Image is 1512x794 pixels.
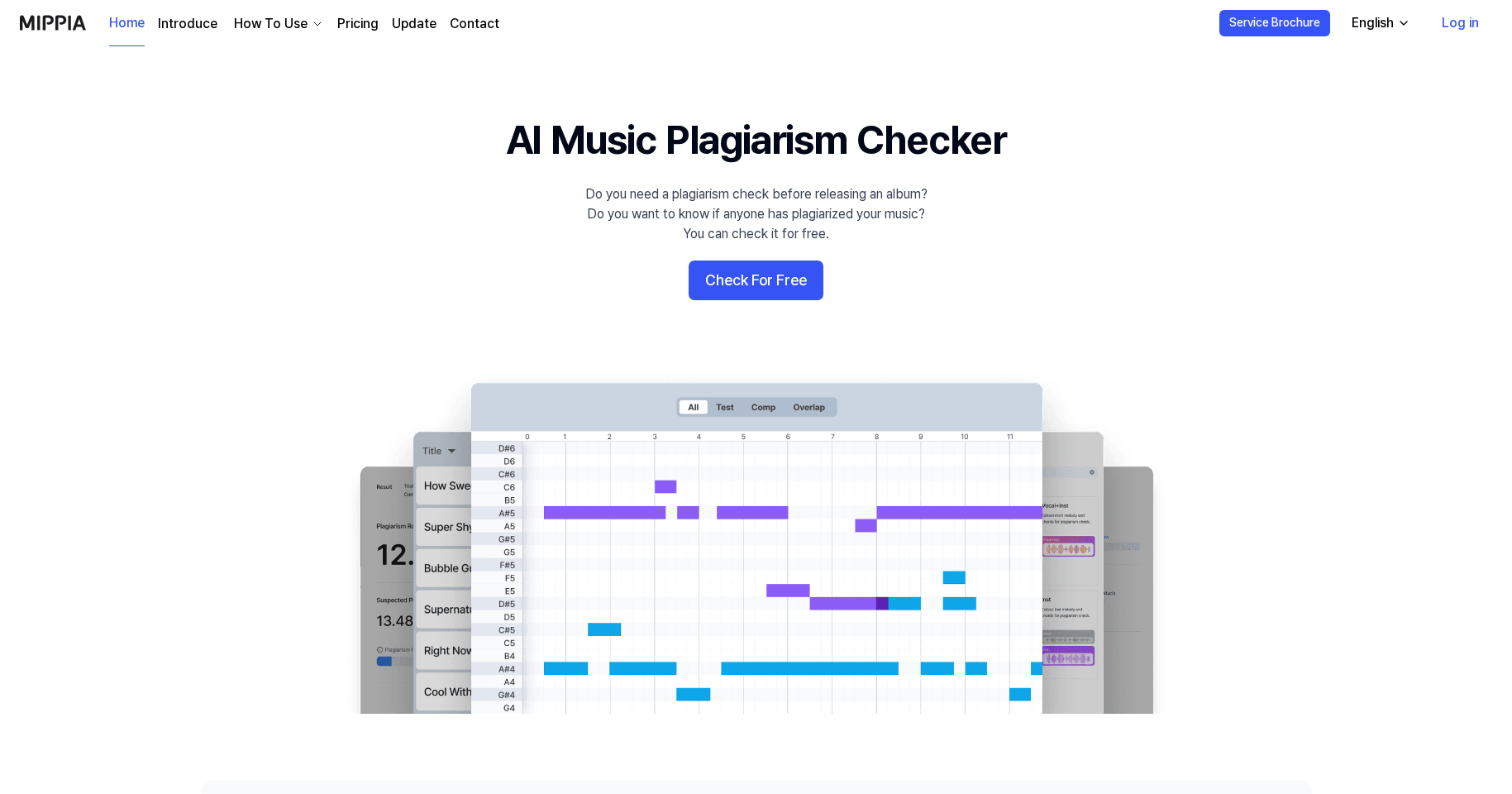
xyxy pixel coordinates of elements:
img: main Image [327,366,1186,714]
a: Pricing [337,14,379,34]
a: Contact [450,14,499,34]
div: English [1348,13,1397,33]
a: Home [109,1,145,46]
a: Update [392,14,436,34]
button: Check For Free [689,261,823,300]
button: English [1338,7,1420,40]
button: How To Use [231,14,324,34]
div: How To Use [231,14,311,34]
a: Introduce [158,14,217,34]
button: Service Brochure [1219,10,1330,36]
h1: AI Music Plagiarism Checker [506,112,1006,168]
div: Do you need a plagiarism check before releasing an album? Do you want to know if anyone has plagi... [585,184,928,244]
